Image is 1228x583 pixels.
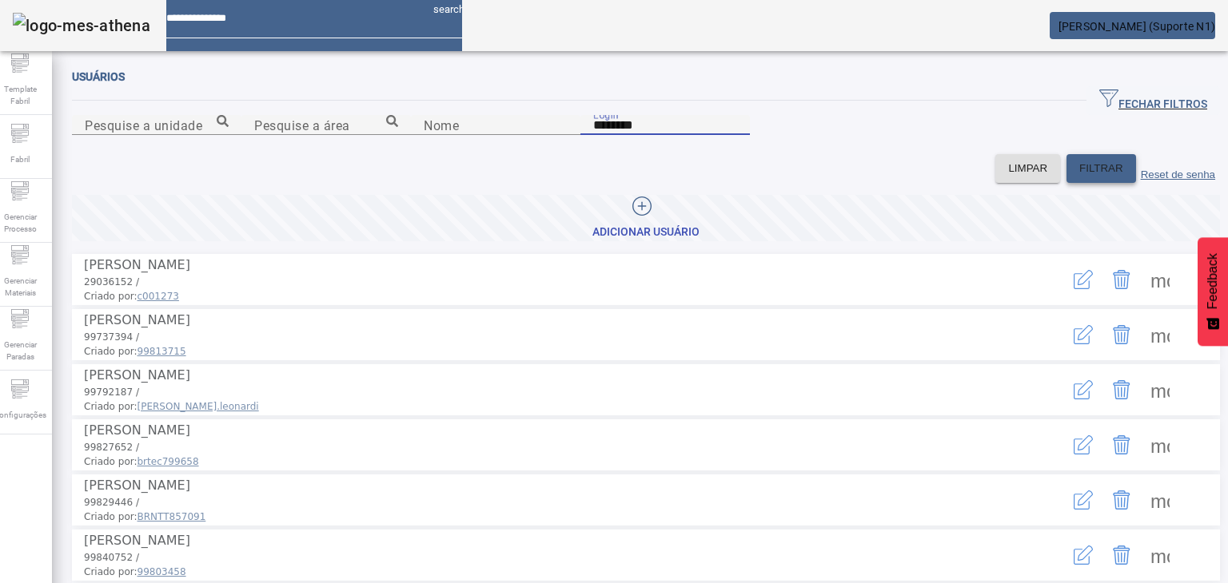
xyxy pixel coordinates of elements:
[72,195,1220,241] button: Adicionar Usuário
[138,456,199,467] span: brtec799658
[84,497,139,508] span: 99829446 /
[1102,315,1141,354] button: Delete
[84,422,190,438] span: [PERSON_NAME]
[1141,260,1179,299] button: Mais
[84,454,1027,469] span: Criado por:
[84,510,1027,524] span: Criado por:
[1141,169,1215,180] label: Reset de senha
[138,566,186,577] span: 99803458
[1136,154,1220,183] button: Reset de senha
[995,154,1060,183] button: LIMPAR
[84,344,1027,359] span: Criado por:
[1206,253,1220,309] span: Feedback
[1079,161,1123,176] span: FILTRAR
[84,289,1027,303] span: Criado por:
[84,276,139,288] span: 29036152 /
[1067,154,1136,183] button: FILTRAR
[84,399,1027,414] span: Criado por:
[138,401,259,412] span: [PERSON_NAME].leonardi
[254,116,398,135] input: Number
[1141,481,1179,519] button: Mais
[1102,481,1141,519] button: Delete
[1008,161,1047,176] span: LIMPAR
[593,109,619,120] mat-label: Login
[1141,315,1179,354] button: Mais
[72,70,125,83] span: Usuários
[84,533,190,548] span: [PERSON_NAME]
[1099,89,1207,113] span: FECHAR FILTROS
[84,565,1027,579] span: Criado por:
[254,117,350,133] mat-label: Pesquise a área
[1102,426,1141,464] button: Delete
[84,257,190,272] span: [PERSON_NAME]
[1141,371,1179,409] button: Mais
[84,331,139,343] span: 99737394 /
[6,149,34,170] span: Fabril
[138,511,206,522] span: BRNTT857091
[84,367,190,383] span: [PERSON_NAME]
[84,442,139,453] span: 99827652 /
[1059,20,1216,33] span: [PERSON_NAME] (Suporte N1)
[85,117,202,133] mat-label: Pesquise a unidade
[1102,536,1141,574] button: Delete
[84,387,139,398] span: 99792187 /
[138,346,186,357] span: 99813715
[592,224,700,240] div: Adicionar Usuário
[1141,426,1179,464] button: Mais
[84,552,139,563] span: 99840752 /
[1102,371,1141,409] button: Delete
[84,312,190,327] span: [PERSON_NAME]
[138,291,179,302] span: c001273
[1141,536,1179,574] button: Mais
[1198,237,1228,346] button: Feedback - Mostrar pesquisa
[424,117,459,133] mat-label: Nome
[1102,260,1141,299] button: Delete
[1086,86,1220,115] button: FECHAR FILTROS
[13,13,150,38] img: logo-mes-athena
[85,116,229,135] input: Number
[84,478,190,493] span: [PERSON_NAME]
